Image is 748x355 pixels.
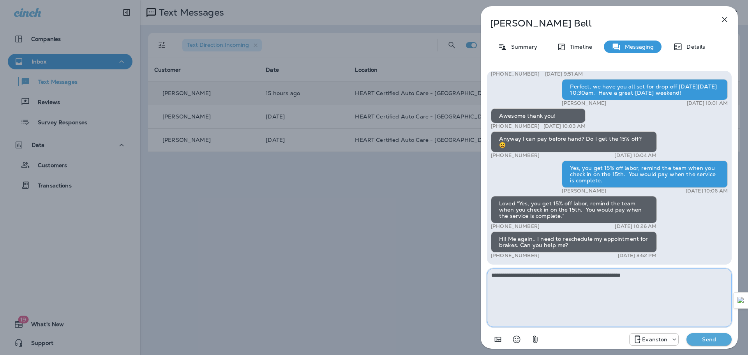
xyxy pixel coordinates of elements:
[566,44,592,50] p: Timeline
[491,71,540,77] p: [PHONE_NUMBER]
[491,253,540,259] p: [PHONE_NUMBER]
[491,123,540,129] p: [PHONE_NUMBER]
[642,336,667,343] p: Evanston
[491,108,586,123] div: Awesome thank you!
[491,196,657,223] div: Loved “Yes, you get 15% off labor, remind the team when you check in on the 15th. You would pay w...
[562,161,728,188] div: Yes, you get 15% off labor, remind the team when you check in on the 15th. You would pay when the...
[687,100,728,106] p: [DATE] 10:01 AM
[683,44,705,50] p: Details
[693,336,725,343] p: Send
[686,333,732,346] button: Send
[562,188,606,194] p: [PERSON_NAME]
[490,18,703,29] p: [PERSON_NAME] Bell
[509,332,524,347] button: Select an emoji
[618,253,657,259] p: [DATE] 3:52 PM
[491,131,657,152] div: Anyway I can pay before hand? Do I get the 15% off? 😀
[614,152,656,159] p: [DATE] 10:04 AM
[491,231,657,253] div: Hi! Me again.. I need to reschedule my appointment for brakes. Can you help me?
[507,44,537,50] p: Summary
[562,100,606,106] p: [PERSON_NAME]
[562,79,728,100] div: Perfect, we have you all set for drop off [DATE][DATE] 10:30am. Have a great [DATE] weekend!
[615,223,656,230] p: [DATE] 10:26 AM
[686,188,728,194] p: [DATE] 10:06 AM
[737,297,744,304] img: Detect Auto
[491,223,540,230] p: [PHONE_NUMBER]
[630,335,678,344] div: +1 (847) 892-1225
[543,123,586,129] p: [DATE] 10:03 AM
[491,152,540,159] p: [PHONE_NUMBER]
[490,332,506,347] button: Add in a premade template
[621,44,654,50] p: Messaging
[545,71,583,77] p: [DATE] 9:51 AM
